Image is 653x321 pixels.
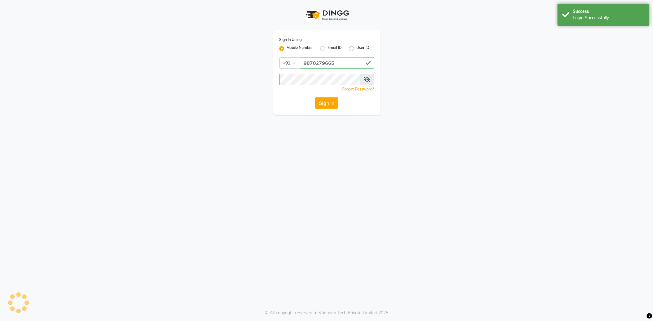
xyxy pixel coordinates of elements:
input: Username [279,74,360,85]
label: Mobile Number [287,45,313,52]
div: Login Successfully. [573,15,645,21]
label: Email ID [328,45,342,52]
div: Success [573,8,645,15]
button: Sign In [315,97,338,109]
input: Username [300,57,374,69]
a: Forgot Password? [342,87,374,91]
img: logo1.svg [302,6,351,24]
label: User ID [356,45,369,52]
label: Sign In Using: [279,37,302,42]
